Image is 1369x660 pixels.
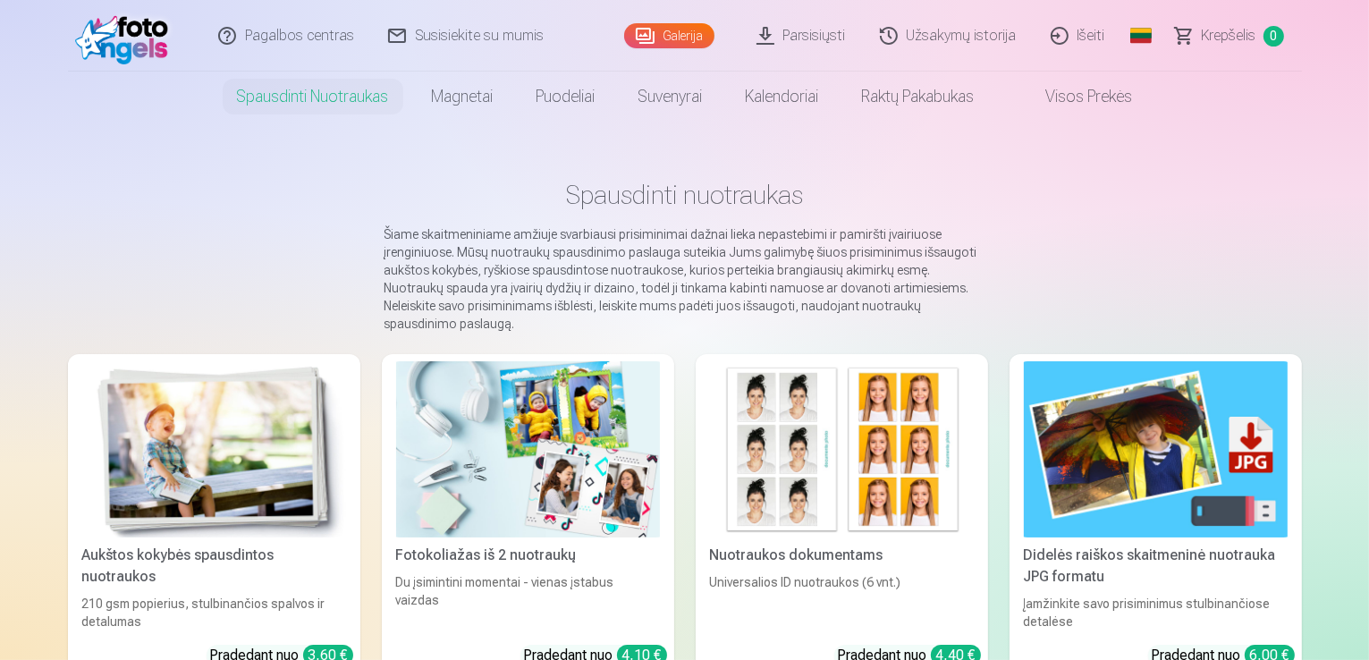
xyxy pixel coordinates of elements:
[82,361,346,537] img: Aukštos kokybės spausdintos nuotraukos
[410,72,515,122] a: Magnetai
[841,72,996,122] a: Raktų pakabukas
[389,545,667,566] div: Fotokoliažas iš 2 nuotraukų
[1202,25,1256,47] span: Krepšelis
[215,72,410,122] a: Spausdinti nuotraukas
[75,595,353,630] div: 210 gsm popierius, stulbinančios spalvos ir detalumas
[1263,26,1284,47] span: 0
[703,545,981,566] div: Nuotraukos dokumentams
[1017,545,1295,588] div: Didelės raiškos skaitmeninė nuotrauka JPG formatu
[1017,595,1295,630] div: Įamžinkite savo prisiminimus stulbinančiose detalėse
[996,72,1154,122] a: Visos prekės
[82,179,1288,211] h1: Spausdinti nuotraukas
[703,573,981,630] div: Universalios ID nuotraukos (6 vnt.)
[617,72,724,122] a: Suvenyrai
[385,225,985,333] p: Šiame skaitmeniniame amžiuje svarbiausi prisiminimai dažnai lieka nepastebimi ir pamiršti įvairiu...
[75,545,353,588] div: Aukštos kokybės spausdintos nuotraukos
[1024,361,1288,537] img: Didelės raiškos skaitmeninė nuotrauka JPG formatu
[389,573,667,630] div: Du įsimintini momentai - vienas įstabus vaizdas
[396,361,660,537] img: Fotokoliažas iš 2 nuotraukų
[515,72,617,122] a: Puodeliai
[624,23,714,48] a: Galerija
[724,72,841,122] a: Kalendoriai
[710,361,974,537] img: Nuotraukos dokumentams
[75,7,178,64] img: /fa5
